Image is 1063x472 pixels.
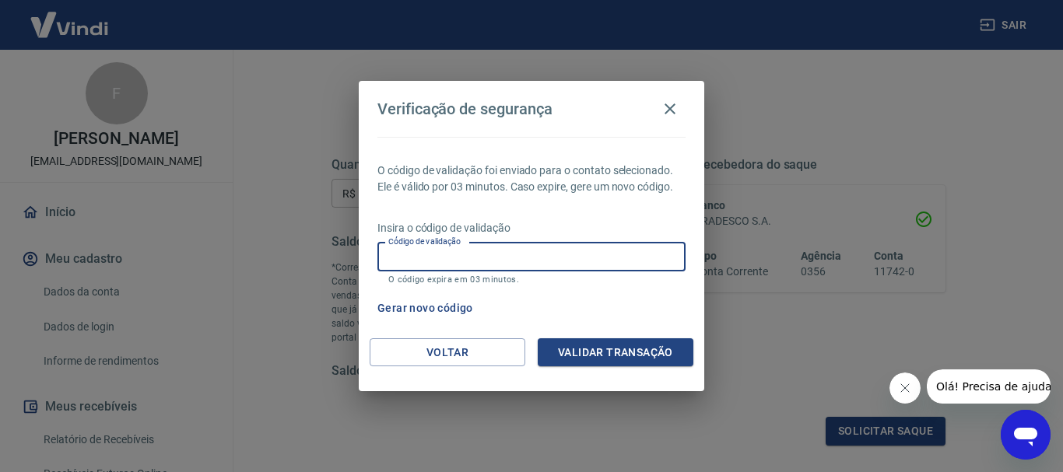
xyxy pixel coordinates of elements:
button: Voltar [370,338,525,367]
button: Validar transação [538,338,693,367]
p: O código expira em 03 minutos. [388,274,675,285]
h4: Verificação de segurança [377,100,553,118]
p: Insira o código de validação [377,220,686,236]
iframe: Mensagem da empresa [927,369,1051,404]
button: Gerar novo código [371,294,479,323]
span: Olá! Precisa de ajuda? [9,11,131,23]
iframe: Fechar mensagem [889,372,921,404]
label: Código de validação [388,236,461,247]
iframe: Botão para abrir a janela de mensagens [1001,410,1051,460]
p: O código de validação foi enviado para o contato selecionado. Ele é válido por 03 minutos. Caso e... [377,163,686,195]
